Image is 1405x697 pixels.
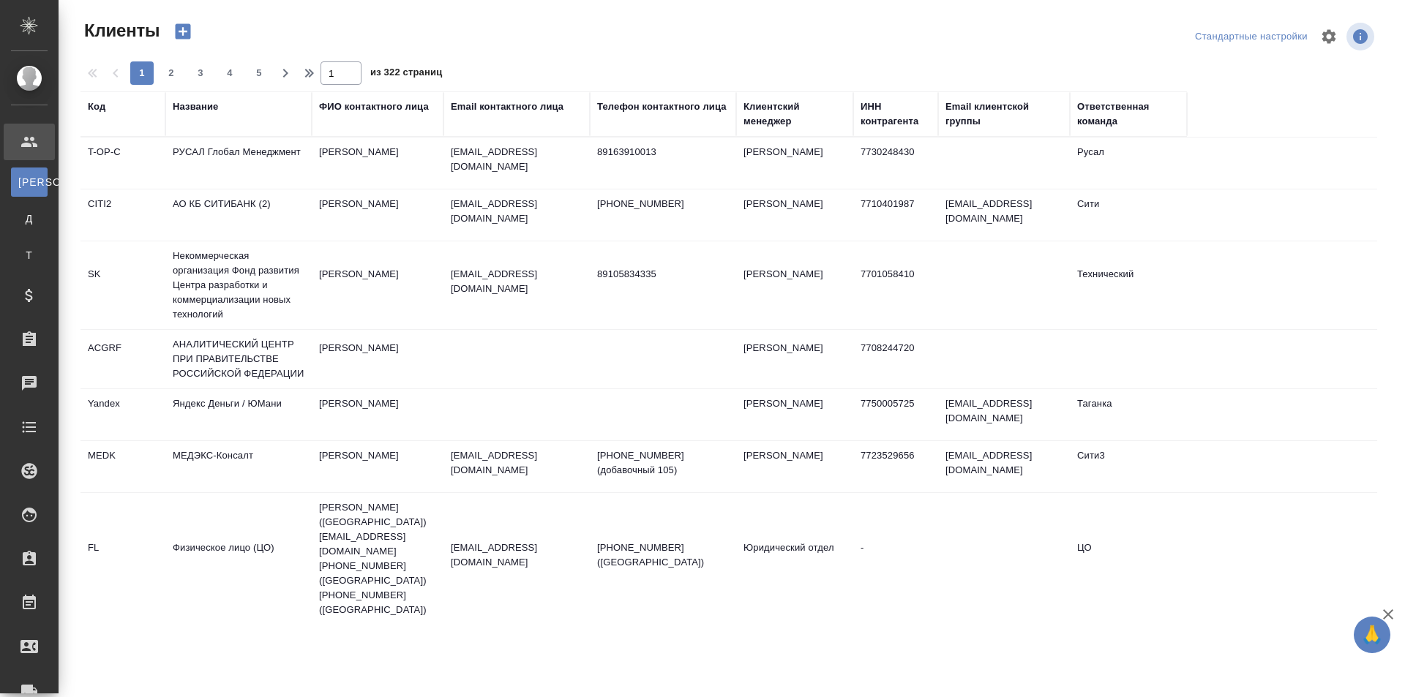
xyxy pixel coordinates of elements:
[80,389,165,440] td: Yandex
[1070,137,1187,189] td: Русал
[312,260,443,311] td: [PERSON_NAME]
[1070,533,1187,584] td: ЦО
[1191,26,1311,48] div: split button
[1346,23,1377,50] span: Посмотреть информацию
[451,145,582,174] p: [EMAIL_ADDRESS][DOMAIN_NAME]
[736,260,853,311] td: [PERSON_NAME]
[218,66,241,80] span: 4
[160,61,183,85] button: 2
[247,61,271,85] button: 5
[451,197,582,226] p: [EMAIL_ADDRESS][DOMAIN_NAME]
[853,441,938,492] td: 7723529656
[88,99,105,114] div: Код
[1070,189,1187,241] td: Сити
[451,540,582,570] p: [EMAIL_ADDRESS][DOMAIN_NAME]
[1354,617,1390,653] button: 🙏
[1070,441,1187,492] td: Сити3
[1077,99,1180,129] div: Ответственная команда
[80,260,165,311] td: SK
[736,137,853,189] td: [PERSON_NAME]
[853,334,938,385] td: 7708244720
[597,145,729,159] p: 89163910013
[736,533,853,584] td: Юридический отдел
[11,241,48,270] a: Т
[736,189,853,241] td: [PERSON_NAME]
[861,99,931,129] div: ИНН контрагента
[597,448,729,478] p: [PHONE_NUMBER] (добавочный 105)
[312,493,443,625] td: [PERSON_NAME] ([GEOGRAPHIC_DATA]) [EMAIL_ADDRESS][DOMAIN_NAME] [PHONE_NUMBER] ([GEOGRAPHIC_DATA])...
[18,211,40,226] span: Д
[11,167,48,197] a: [PERSON_NAME]
[312,334,443,385] td: [PERSON_NAME]
[597,99,727,114] div: Телефон контактного лица
[80,441,165,492] td: MEDK
[736,389,853,440] td: [PERSON_NAME]
[312,441,443,492] td: [PERSON_NAME]
[80,189,165,241] td: CITI2
[853,389,938,440] td: 7750005725
[938,441,1070,492] td: [EMAIL_ADDRESS][DOMAIN_NAME]
[597,540,729,570] p: [PHONE_NUMBER] ([GEOGRAPHIC_DATA])
[11,204,48,233] a: Д
[451,448,582,478] p: [EMAIL_ADDRESS][DOMAIN_NAME]
[312,389,443,440] td: [PERSON_NAME]
[218,61,241,85] button: 4
[165,441,312,492] td: МЕДЭКС-Консалт
[319,99,429,114] div: ФИО контактного лица
[1360,619,1385,650] span: 🙏
[370,64,442,85] span: из 322 страниц
[853,137,938,189] td: 7730248430
[165,533,312,584] td: Физическое лицо (ЦО)
[945,99,1063,129] div: Email клиентской группы
[597,267,729,282] p: 89105834335
[853,533,938,584] td: -
[165,241,312,329] td: Некоммерческая организация Фонд развития Центра разработки и коммерциализации новых технологий
[165,137,312,189] td: РУСАЛ Глобал Менеджмент
[312,189,443,241] td: [PERSON_NAME]
[189,61,212,85] button: 3
[1070,389,1187,440] td: Таганка
[1311,19,1346,54] span: Настроить таблицу
[451,99,563,114] div: Email контактного лица
[80,19,160,42] span: Клиенты
[18,175,40,189] span: [PERSON_NAME]
[853,260,938,311] td: 7701058410
[853,189,938,241] td: 7710401987
[736,334,853,385] td: [PERSON_NAME]
[938,389,1070,440] td: [EMAIL_ADDRESS][DOMAIN_NAME]
[80,533,165,584] td: FL
[165,19,201,44] button: Создать
[80,137,165,189] td: T-OP-C
[165,189,312,241] td: АО КБ СИТИБАНК (2)
[736,441,853,492] td: [PERSON_NAME]
[1070,260,1187,311] td: Технический
[165,389,312,440] td: Яндекс Деньги / ЮМани
[743,99,846,129] div: Клиентский менеджер
[189,66,212,80] span: 3
[160,66,183,80] span: 2
[247,66,271,80] span: 5
[173,99,218,114] div: Название
[18,248,40,263] span: Т
[451,267,582,296] p: [EMAIL_ADDRESS][DOMAIN_NAME]
[80,334,165,385] td: ACGRF
[165,330,312,388] td: АНАЛИТИЧЕСКИЙ ЦЕНТР ПРИ ПРАВИТЕЛЬСТВЕ РОССИЙСКОЙ ФЕДЕРАЦИИ
[597,197,729,211] p: [PHONE_NUMBER]
[938,189,1070,241] td: [EMAIL_ADDRESS][DOMAIN_NAME]
[312,137,443,189] td: [PERSON_NAME]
